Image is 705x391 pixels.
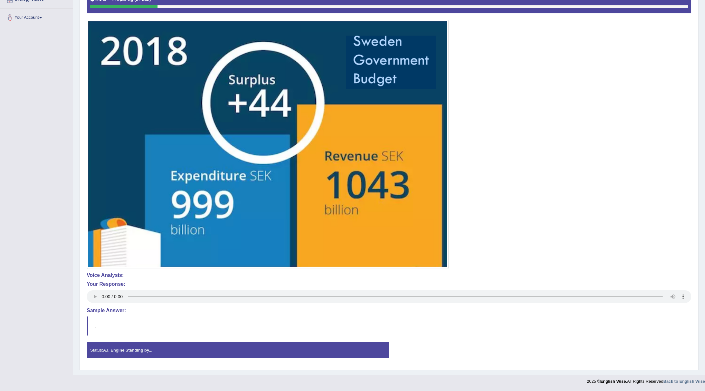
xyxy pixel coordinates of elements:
[0,9,73,25] a: Your Account
[87,281,691,287] h4: Your Response:
[87,308,691,313] h4: Sample Answer:
[663,379,705,384] a: Back to English Wise
[87,272,691,278] h4: Voice Analysis:
[87,342,389,358] div: Status:
[103,348,152,353] strong: A.I. Engine Standing by...
[87,316,691,336] blockquote: .
[600,379,627,384] strong: English Wise.
[587,375,705,384] div: 2025 © All Rights Reserved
